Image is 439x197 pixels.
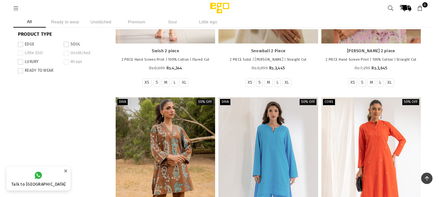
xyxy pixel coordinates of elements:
label: XL [182,80,187,85]
p: 2 PIECE Solid | [PERSON_NAME] | Straight Cut [222,57,315,63]
label: XL [285,80,289,85]
li: Soul [156,16,189,28]
label: Wraps [64,59,106,65]
label: L [174,80,175,85]
li: Ready to wear [49,16,82,28]
li: Premium [121,16,153,28]
label: 50% off [300,99,316,105]
label: Core [323,99,335,105]
label: 50% off [197,99,213,105]
label: LUXURY [18,59,60,65]
span: Rs.3,645 [371,66,387,70]
label: XS [350,80,355,85]
a: Menu [10,6,22,10]
label: M [164,80,167,85]
span: Rs.3,445 [269,66,285,70]
label: L [379,80,381,85]
a: Snowball 2 Piece [222,48,315,54]
label: XL [387,80,392,85]
label: XS [145,80,149,85]
span: Rs.6,890 [252,66,268,70]
a: Talk to [GEOGRAPHIC_DATA] [6,166,71,191]
label: L [277,80,278,85]
label: XS [248,80,252,85]
span: PRODUCT TYPE [18,31,106,38]
a: 0 [414,2,426,14]
span: 0 [422,2,428,7]
button: × [62,166,70,176]
p: 2 PIECE Hand Screen Print | 100% Cotton | Straight Cut [325,57,418,63]
label: M [267,80,270,85]
a: Search [385,2,397,14]
span: Rs.7,290 [355,66,370,70]
label: Diva [220,99,230,105]
label: READY TO WEAR [18,68,60,73]
li: Unstitched [85,16,117,28]
label: Unstitched [64,51,106,56]
p: 2 PIECE Hand Screen Print | 100% Cotton | Flared Cut [119,57,212,63]
img: Ego [192,2,247,15]
li: All [13,16,46,28]
li: Little ego [192,16,225,28]
label: SOUL [64,42,106,47]
label: S [361,80,363,85]
label: Diva [117,99,128,105]
span: Rs.8,690 [149,66,165,70]
label: M [370,80,373,85]
label: EDGE [18,42,60,47]
span: Rs.4,344 [166,66,182,70]
a: [PERSON_NAME] 2 piece [325,48,418,54]
label: S [258,80,261,85]
label: 50% off [402,99,419,105]
label: S [156,80,158,85]
label: Little EGO [18,51,60,56]
a: Swish 2 piece [119,48,212,54]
